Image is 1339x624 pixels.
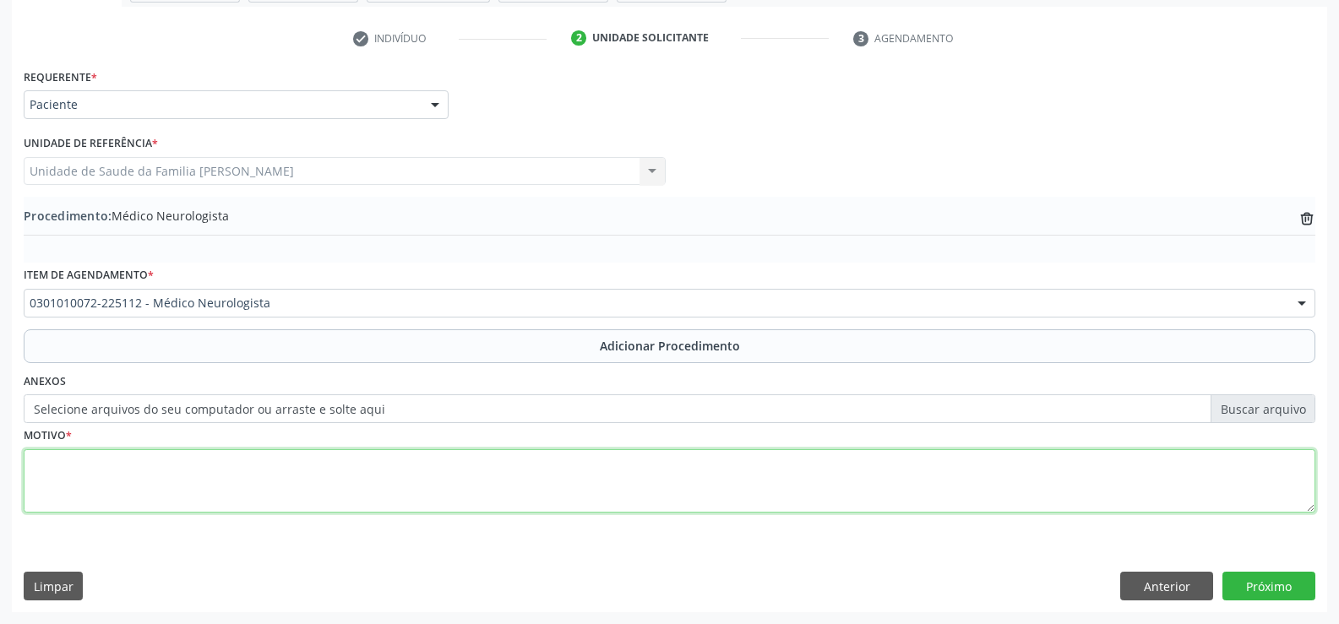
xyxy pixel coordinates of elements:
[24,369,66,395] label: Anexos
[24,208,112,224] span: Procedimento:
[24,207,229,225] span: Médico Neurologista
[30,295,1281,312] span: 0301010072-225112 - Médico Neurologista
[571,30,586,46] div: 2
[24,131,158,157] label: Unidade de referência
[24,64,97,90] label: Requerente
[600,337,740,355] span: Adicionar Procedimento
[592,30,709,46] div: Unidade solicitante
[24,423,72,449] label: Motivo
[24,263,154,289] label: Item de agendamento
[24,329,1315,363] button: Adicionar Procedimento
[1222,572,1315,600] button: Próximo
[1120,572,1213,600] button: Anterior
[24,572,83,600] button: Limpar
[30,96,414,113] span: Paciente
